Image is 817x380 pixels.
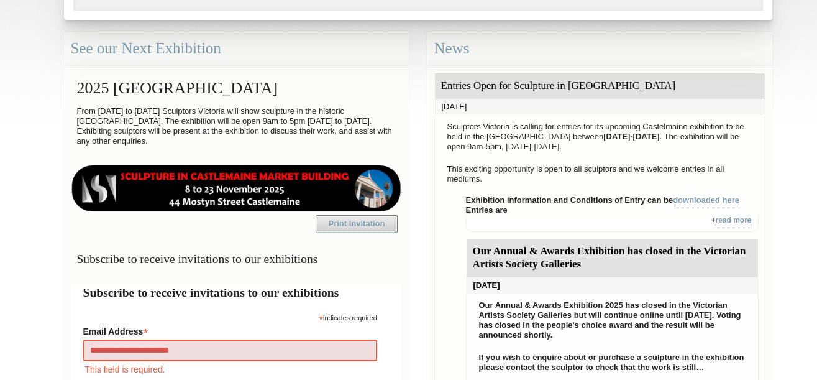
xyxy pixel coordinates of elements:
[83,284,390,302] h2: Subscribe to receive invitations to our exhibitions
[435,73,765,99] div: Entries Open for Sculpture in [GEOGRAPHIC_DATA]
[83,323,377,338] label: Email Address
[466,195,740,205] strong: Exhibition information and Conditions of Entry can be
[427,32,772,65] div: News
[71,73,402,103] h2: 2025 [GEOGRAPHIC_DATA]
[441,161,759,187] p: This exciting opportunity is open to all sculptors and we welcome entries in all mediums.
[715,216,751,225] a: read more
[441,119,759,155] p: Sculptors Victoria is calling for entries for its upcoming Castelmaine exhibition to be held in t...
[83,311,377,323] div: indicates required
[467,277,758,294] div: [DATE]
[467,239,758,277] div: Our Annual & Awards Exhibition has closed in the Victorian Artists Society Galleries
[673,195,739,205] a: downloaded here
[473,350,752,376] p: If you wish to enquire about or purchase a sculpture in the exhibition please contact the sculpto...
[435,99,765,115] div: [DATE]
[316,215,398,233] a: Print Invitation
[64,32,409,65] div: See our Next Exhibition
[83,363,377,376] div: This field is required.
[71,247,402,271] h3: Subscribe to receive invitations to our exhibitions
[71,165,402,211] img: castlemaine-ldrbd25v2.png
[71,103,402,149] p: From [DATE] to [DATE] Sculptors Victoria will show sculpture in the historic [GEOGRAPHIC_DATA]. T...
[603,132,660,141] strong: [DATE]-[DATE]
[473,297,752,343] p: Our Annual & Awards Exhibition 2025 has closed in the Victorian Artists Society Galleries but wil...
[466,215,759,232] div: +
